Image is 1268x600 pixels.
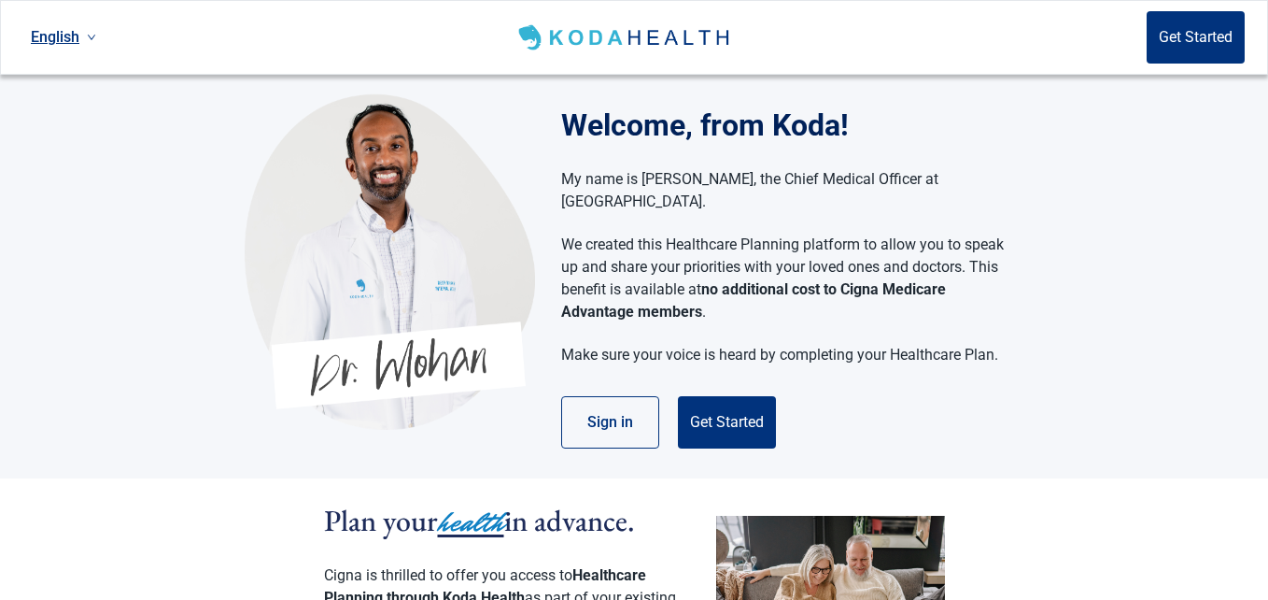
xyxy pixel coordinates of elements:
span: Plan your [324,501,438,540]
h1: Welcome, from Koda! [561,103,1023,148]
button: Sign in [561,396,659,449]
strong: no additional cost to Cigna Medicare Advantage members [561,280,946,321]
a: Current language: English [23,21,104,52]
button: Get Started [678,396,776,449]
span: Cigna is thrilled to offer you access to [324,566,572,584]
span: down [87,33,96,42]
button: Get Started [1147,11,1245,64]
img: Koda Health [514,22,736,52]
p: My name is [PERSON_NAME], the Chief Medical Officer at [GEOGRAPHIC_DATA]. [561,168,1005,213]
img: Koda Health [245,93,535,430]
span: in advance. [504,501,635,540]
p: Make sure your voice is heard by completing your Healthcare Plan. [561,344,1005,366]
p: We created this Healthcare Planning platform to allow you to speak up and share your priorities w... [561,234,1005,323]
span: health [438,502,504,543]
